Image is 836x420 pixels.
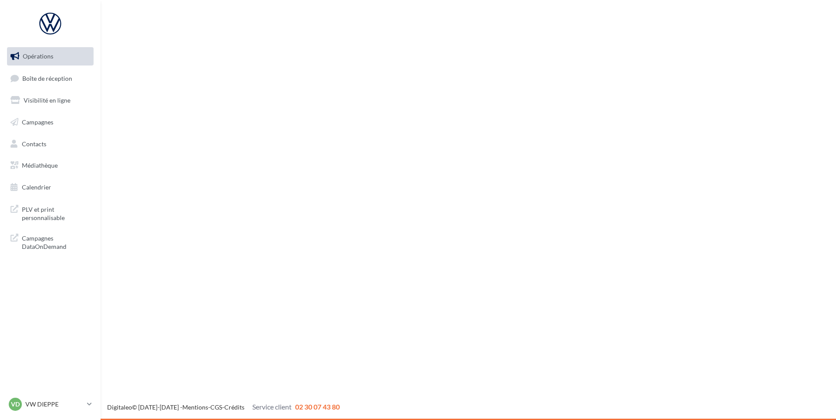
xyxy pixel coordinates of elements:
span: Campagnes [22,118,53,126]
span: Boîte de réception [22,74,72,82]
span: Médiathèque [22,162,58,169]
a: Médiathèque [5,156,95,175]
a: CGS [210,403,222,411]
a: Opérations [5,47,95,65]
span: PLV et print personnalisable [22,203,90,222]
span: © [DATE]-[DATE] - - - [107,403,340,411]
a: Boîte de réception [5,69,95,88]
a: Digitaleo [107,403,132,411]
span: Calendrier [22,183,51,191]
a: Contacts [5,135,95,153]
span: VD [11,400,20,409]
a: PLV et print personnalisable [5,200,95,226]
a: Mentions [182,403,208,411]
a: Crédits [224,403,244,411]
span: Campagnes DataOnDemand [22,232,90,251]
a: Visibilité en ligne [5,91,95,110]
p: VW DIEPPE [25,400,84,409]
span: Contacts [22,140,46,147]
a: Calendrier [5,178,95,196]
span: Service client [252,403,292,411]
span: 02 30 07 43 80 [295,403,340,411]
span: Visibilité en ligne [24,96,70,104]
a: VD VW DIEPPE [7,396,94,413]
a: Campagnes [5,113,95,131]
a: Campagnes DataOnDemand [5,229,95,255]
span: Opérations [23,52,53,60]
